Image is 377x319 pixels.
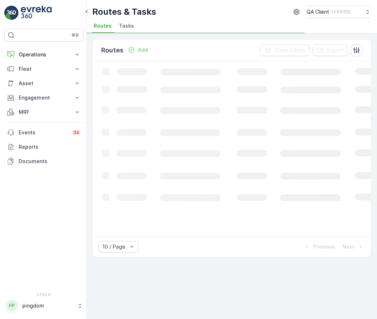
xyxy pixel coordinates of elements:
div: PP [6,300,18,311]
button: Operations [4,47,84,62]
p: Events [19,129,68,136]
p: Clear Filters [274,47,306,54]
p: Fleet [19,65,69,73]
p: Engagement [19,94,69,101]
p: Routes [101,45,124,55]
p: Reports [19,143,81,151]
p: Next [343,243,354,250]
p: Operations [19,51,69,58]
a: Reports [4,140,84,154]
button: QA Client(+03:00) [307,6,371,18]
p: Documents [19,158,81,165]
button: Next [342,242,365,251]
a: Documents [4,154,84,168]
button: PPpingdom [4,298,84,313]
button: Add [125,46,151,54]
span: Tasks [119,22,134,29]
p: Previous [313,243,335,250]
p: Add [138,46,148,54]
span: v 1.52.0 [4,292,84,297]
button: MRF [4,105,84,119]
p: QA Client [307,8,329,15]
p: 34 [73,130,79,135]
a: Events34 [4,125,84,140]
button: Clear Filters [260,45,310,56]
img: logo [4,6,19,20]
p: ( +03:00 ) [332,9,350,15]
button: Export [313,45,348,56]
span: Routes [94,22,112,29]
button: Asset [4,76,84,91]
p: Export [327,47,344,54]
button: Engagement [4,91,84,105]
p: Asset [19,80,69,87]
p: Routes & Tasks [92,6,156,18]
button: Previous [302,242,336,251]
p: MRF [19,108,69,116]
img: logo_light-DOdMpM7g.png [21,6,52,20]
p: ⌘B [71,32,79,38]
p: pingdom [22,302,74,309]
button: Fleet [4,62,84,76]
